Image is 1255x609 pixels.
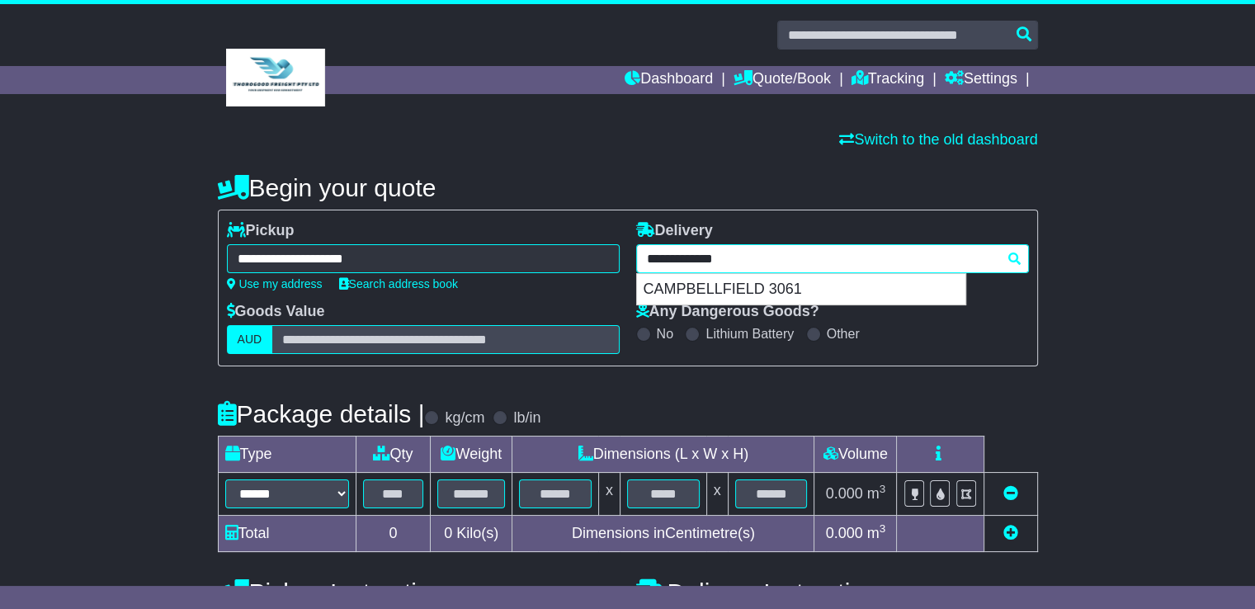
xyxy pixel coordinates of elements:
td: x [706,473,728,516]
label: Any Dangerous Goods? [636,303,819,321]
sup: 3 [880,483,886,495]
td: Dimensions in Centimetre(s) [512,516,814,552]
td: Total [218,516,356,552]
span: m [867,525,886,541]
td: Type [218,437,356,473]
a: Use my address [227,277,323,290]
td: 0 [356,516,431,552]
span: 0 [444,525,452,541]
h4: Package details | [218,400,425,427]
label: AUD [227,325,273,354]
td: Volume [814,437,897,473]
td: Kilo(s) [431,516,512,552]
a: Settings [945,66,1017,94]
label: Pickup [227,222,295,240]
span: m [867,485,886,502]
td: Dimensions (L x W x H) [512,437,814,473]
td: Qty [356,437,431,473]
h4: Pickup Instructions [218,578,620,606]
td: x [598,473,620,516]
span: 0.000 [826,525,863,541]
label: No [657,326,673,342]
label: Goods Value [227,303,325,321]
a: Tracking [852,66,924,94]
label: kg/cm [445,409,484,427]
a: Quote/Book [734,66,831,94]
label: lb/in [513,409,540,427]
sup: 3 [880,522,886,535]
a: Search address book [339,277,458,290]
a: Add new item [1003,525,1018,541]
label: Delivery [636,222,713,240]
a: Switch to the old dashboard [839,131,1037,148]
td: Weight [431,437,512,473]
typeahead: Please provide city [636,244,1029,273]
label: Lithium Battery [705,326,794,342]
span: 0.000 [826,485,863,502]
label: Other [827,326,860,342]
a: Remove this item [1003,485,1018,502]
h4: Delivery Instructions [636,578,1038,606]
div: CAMPBELLFIELD 3061 [637,274,965,305]
h4: Begin your quote [218,174,1038,201]
a: Dashboard [625,66,713,94]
